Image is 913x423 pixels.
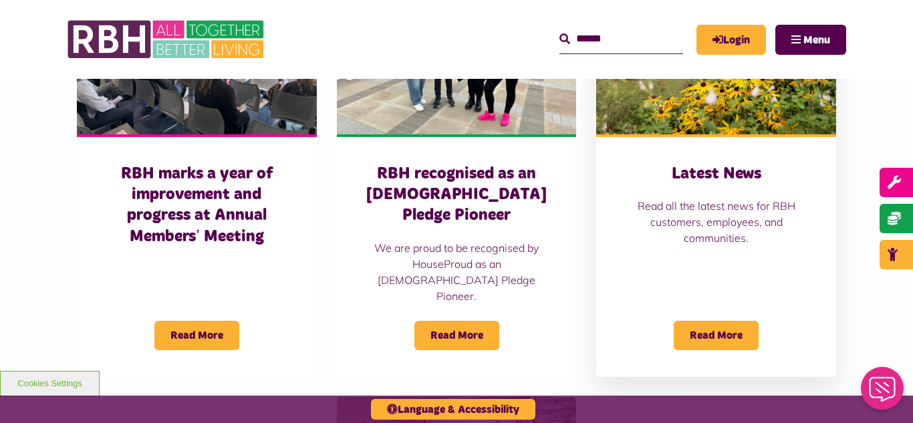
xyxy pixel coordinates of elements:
[775,25,846,55] button: Navigation
[371,399,535,420] button: Language & Accessibility
[67,13,267,65] img: RBH
[623,164,809,184] h3: Latest News
[696,25,766,55] a: MyRBH
[559,25,683,53] input: Search
[154,321,239,350] span: Read More
[364,240,550,304] p: We are proud to be recognised by HouseProud as an [DEMOGRAPHIC_DATA] Pledge Pioneer.
[414,321,499,350] span: Read More
[853,363,913,423] iframe: Netcall Web Assistant for live chat
[364,164,550,227] h3: RBH recognised as an [DEMOGRAPHIC_DATA] Pledge Pioneer
[104,164,290,247] h3: RBH marks a year of improvement and progress at Annual Members’ Meeting
[803,35,830,45] span: Menu
[674,321,759,350] span: Read More
[623,198,809,246] p: Read all the latest news for RBH customers, employees, and communities.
